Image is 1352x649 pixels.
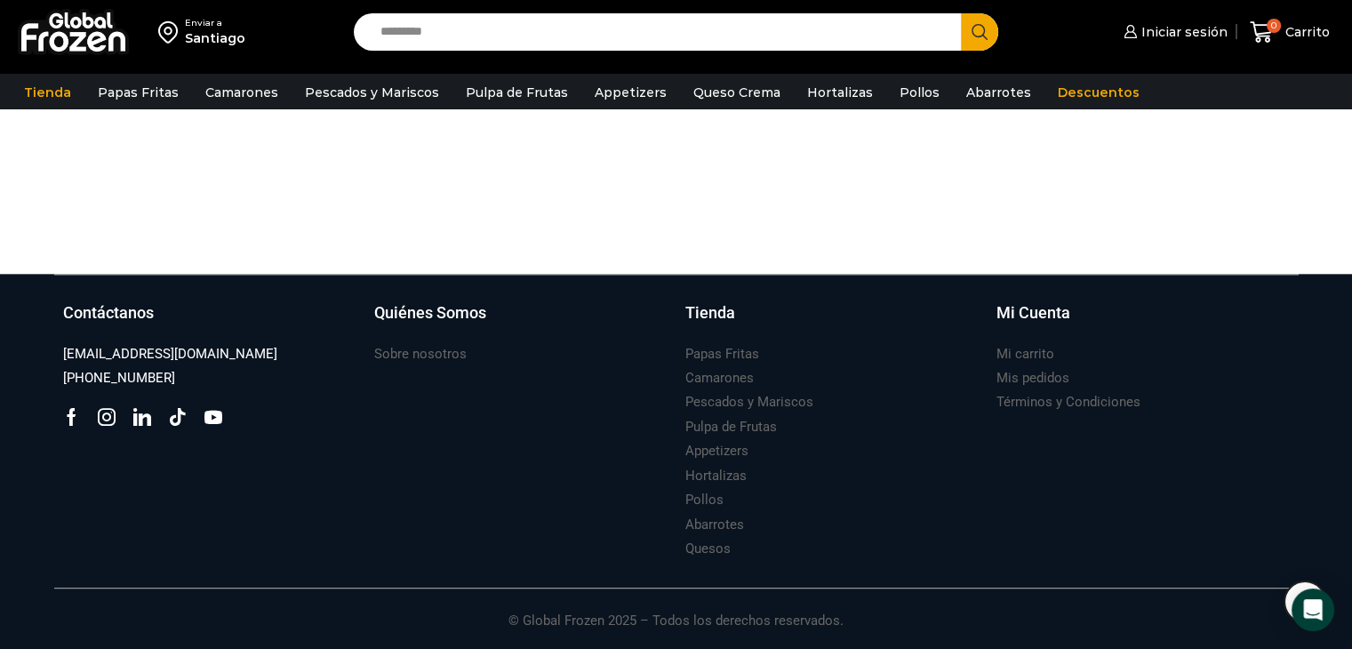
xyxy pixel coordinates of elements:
a: Hortalizas [685,464,747,488]
a: Contáctanos [63,301,356,342]
h3: Quiénes Somos [374,301,486,324]
a: Pescados y Mariscos [296,76,448,109]
a: Sobre nosotros [374,342,467,366]
a: Mis pedidos [996,366,1069,390]
span: 0 [1267,19,1281,33]
img: address-field-icon.svg [158,17,185,47]
a: Pollos [891,76,948,109]
h3: Contáctanos [63,301,154,324]
h3: Hortalizas [685,467,747,485]
a: Hortalizas [798,76,882,109]
a: Papas Fritas [89,76,188,109]
h3: [PHONE_NUMBER] [63,369,175,388]
a: Tienda [15,76,80,109]
a: Abarrotes [685,513,744,537]
a: Appetizers [685,439,748,463]
a: Camarones [196,76,287,109]
a: 0 Carrito [1245,12,1334,53]
a: Appetizers [586,76,676,109]
a: Términos y Condiciones [996,390,1140,414]
h3: Quesos [685,540,731,558]
a: Iniciar sesión [1119,14,1228,50]
h3: Pulpa de Frutas [685,418,777,437]
a: Quesos [685,537,731,561]
p: © Global Frozen 2025 – Todos los derechos reservados. [54,589,1299,631]
button: Search button [961,13,998,51]
a: Pulpa de Frutas [685,415,777,439]
div: Santiago [185,29,245,47]
h3: Términos y Condiciones [996,393,1140,412]
a: Tienda [685,301,979,342]
a: Quiénes Somos [374,301,668,342]
a: Papas Fritas [685,342,759,366]
div: Enviar a [185,17,245,29]
a: Descuentos [1049,76,1148,109]
a: Abarrotes [957,76,1040,109]
h3: Sobre nosotros [374,345,467,364]
div: Open Intercom Messenger [1292,589,1334,631]
h3: [EMAIL_ADDRESS][DOMAIN_NAME] [63,345,277,364]
a: Mi carrito [996,342,1054,366]
a: Pollos [685,488,724,512]
a: Pulpa de Frutas [457,76,577,109]
h3: Mis pedidos [996,369,1069,388]
span: Carrito [1281,23,1330,41]
a: [EMAIL_ADDRESS][DOMAIN_NAME] [63,342,277,366]
span: Iniciar sesión [1137,23,1228,41]
a: Camarones [685,366,754,390]
h3: Tienda [685,301,735,324]
h3: Camarones [685,369,754,388]
h3: Abarrotes [685,516,744,534]
a: [PHONE_NUMBER] [63,366,175,390]
h3: Appetizers [685,442,748,461]
h3: Papas Fritas [685,345,759,364]
a: Queso Crema [684,76,789,109]
h3: Pescados y Mariscos [685,393,813,412]
h3: Mi Cuenta [996,301,1070,324]
a: Pescados y Mariscos [685,390,813,414]
a: Mi Cuenta [996,301,1290,342]
h3: Mi carrito [996,345,1054,364]
h3: Pollos [685,491,724,509]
